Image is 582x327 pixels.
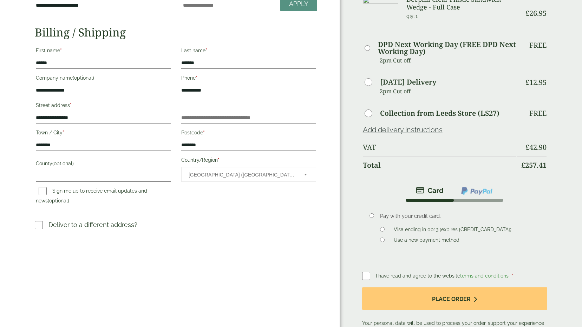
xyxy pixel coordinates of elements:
[203,130,205,135] abbr: required
[39,187,47,195] input: Sign me up to receive email updates and news(optional)
[36,128,171,140] label: Town / City
[52,161,74,166] span: (optional)
[218,157,220,163] abbr: required
[36,159,171,171] label: County
[48,198,69,203] span: (optional)
[36,100,171,112] label: Street address
[363,156,516,174] th: Total
[181,155,316,167] label: Country/Region
[521,160,525,170] span: £
[35,26,317,39] h2: Billing / Shipping
[529,41,547,49] p: Free
[511,273,513,279] abbr: required
[73,75,94,81] span: (optional)
[189,167,295,182] span: United Kingdom (UK)
[525,78,529,87] span: £
[529,109,547,118] p: Free
[36,46,171,58] label: First name
[380,79,436,86] label: [DATE] Delivery
[525,8,529,18] span: £
[380,212,536,220] p: Pay with your credit card.
[380,86,516,96] p: 2pm Cut off
[60,48,62,53] abbr: required
[36,73,171,85] label: Company name
[362,287,547,310] button: Place order
[181,73,316,85] label: Phone
[391,227,514,234] label: Visa ending in 0013 (expires [CREDIT_CARD_DATA])
[460,186,493,195] img: ppcp-gateway.png
[376,273,510,279] span: I have read and agree to the website
[380,55,516,66] p: 2pm Cut off
[380,110,499,117] label: Collection from Leeds Store (LS27)
[205,48,207,53] abbr: required
[521,160,547,170] bdi: 257.41
[181,128,316,140] label: Postcode
[48,220,137,229] p: Deliver to a different address?
[525,78,547,87] bdi: 12.95
[181,167,316,182] span: Country/Region
[196,75,197,81] abbr: required
[391,237,462,245] label: Use a new payment method
[525,142,529,152] span: £
[63,130,64,135] abbr: required
[36,188,147,206] label: Sign me up to receive email updates and news
[363,139,516,156] th: VAT
[525,8,547,18] bdi: 26.95
[181,46,316,58] label: Last name
[406,14,418,19] small: Qty: 1
[460,273,509,279] a: terms and conditions
[70,102,72,108] abbr: required
[378,41,516,55] label: DPD Next Working Day (FREE DPD Next Working Day)
[363,126,443,134] a: Add delivery instructions
[525,142,547,152] bdi: 42.90
[416,186,444,195] img: stripe.png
